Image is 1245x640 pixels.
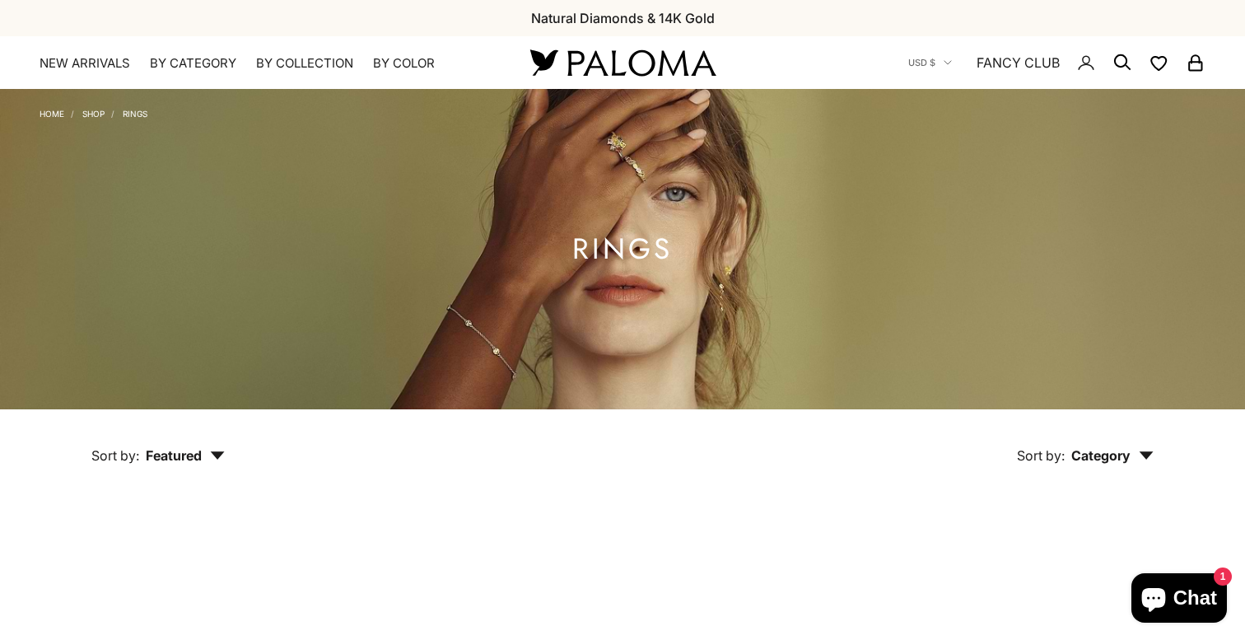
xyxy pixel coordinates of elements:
[146,447,225,464] span: Featured
[40,55,491,72] nav: Primary navigation
[40,109,64,119] a: Home
[908,36,1205,89] nav: Secondary navigation
[977,52,1060,73] a: FANCY CLUB
[572,239,673,259] h1: Rings
[1071,447,1154,464] span: Category
[256,55,353,72] summary: By Collection
[150,55,236,72] summary: By Category
[908,55,952,70] button: USD $
[908,55,935,70] span: USD $
[54,409,263,479] button: Sort by: Featured
[123,109,147,119] a: Rings
[1017,447,1065,464] span: Sort by:
[40,105,147,119] nav: Breadcrumb
[373,55,435,72] summary: By Color
[1126,573,1232,627] inbox-online-store-chat: Shopify online store chat
[91,447,139,464] span: Sort by:
[82,109,105,119] a: Shop
[531,7,715,29] p: Natural Diamonds & 14K Gold
[979,409,1191,479] button: Sort by: Category
[40,55,130,72] a: NEW ARRIVALS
